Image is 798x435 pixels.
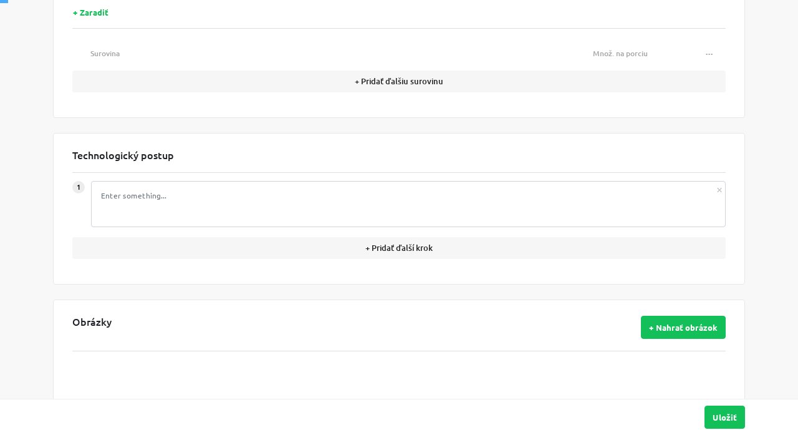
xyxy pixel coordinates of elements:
[72,181,85,193] div: 1
[72,40,85,67] th: Dragndrop
[706,47,713,56] span: ...
[72,237,726,259] button: + Pridať ďalší krok
[698,46,721,62] button: ...
[641,316,726,339] button: + Nahrať obrázok
[593,48,661,59] div: Množ. na porciu
[704,406,745,429] button: Uložiť
[72,149,726,173] div: Technologický postup
[72,316,726,351] div: Obrázky
[90,48,582,59] div: Surovina
[666,40,726,67] th: Actions
[716,184,723,193] button: ×
[72,71,726,92] button: + Pridať ďalšiu surovinu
